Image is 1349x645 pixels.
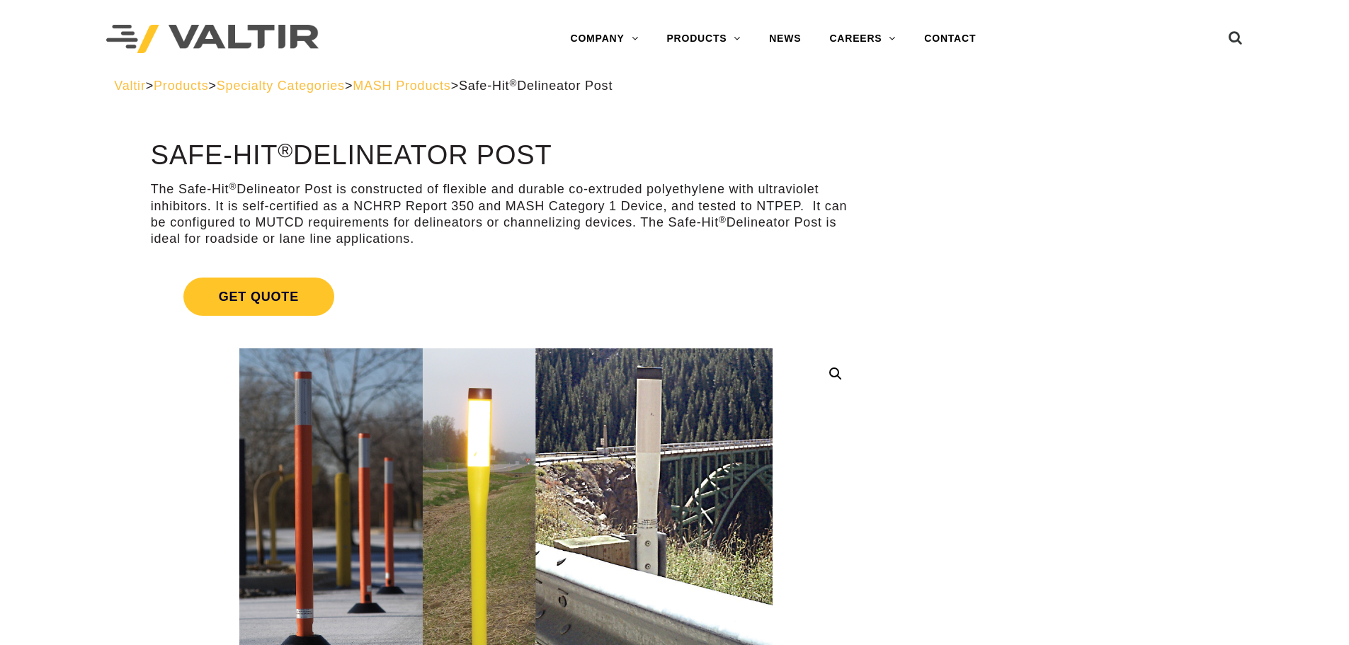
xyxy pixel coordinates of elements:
[509,78,517,89] sup: ®
[151,141,861,171] h1: Safe-Hit Delineator Post
[910,25,990,53] a: CONTACT
[114,78,1235,94] div: > > > >
[719,215,727,225] sup: ®
[183,278,334,316] span: Get Quote
[229,181,237,192] sup: ®
[151,181,861,248] p: The Safe-Hit Delineator Post is constructed of flexible and durable co-extruded polyethylene with...
[755,25,815,53] a: NEWS
[154,79,208,93] a: Products
[114,79,145,93] a: Valtir
[815,25,910,53] a: CAREERS
[353,79,450,93] a: MASH Products
[652,25,755,53] a: PRODUCTS
[151,261,861,333] a: Get Quote
[106,25,319,54] img: Valtir
[217,79,345,93] a: Specialty Categories
[459,79,613,93] span: Safe-Hit Delineator Post
[556,25,652,53] a: COMPANY
[278,139,293,161] sup: ®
